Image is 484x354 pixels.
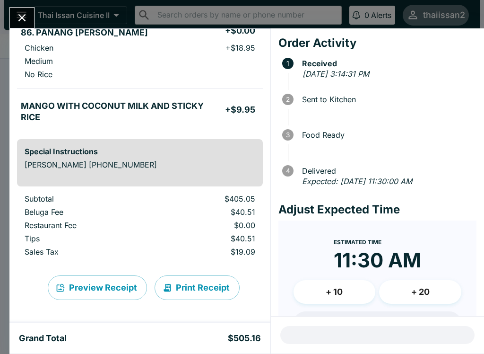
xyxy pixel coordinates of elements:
span: Delivered [297,167,476,175]
text: 4 [285,167,290,175]
button: Preview Receipt [48,275,147,300]
span: Sent to Kitchen [297,95,476,104]
p: + $18.95 [225,43,255,53]
p: $19.09 [156,247,255,257]
span: Estimated Time [334,239,381,246]
p: [PERSON_NAME] [PHONE_NUMBER] [25,160,255,169]
p: $40.51 [156,207,255,217]
button: Print Receipt [155,275,240,300]
text: 3 [286,131,290,139]
p: Sales Tax [25,247,140,257]
button: + 20 [379,280,461,304]
em: Expected: [DATE] 11:30:00 AM [302,177,412,186]
text: 1 [286,60,289,67]
p: $405.05 [156,194,255,204]
p: Subtotal [25,194,140,204]
h5: $505.16 [228,333,261,344]
table: orders table [17,194,263,260]
time: 11:30 AM [334,248,421,273]
p: $40.51 [156,234,255,243]
p: Chicken [25,43,53,53]
h4: Order Activity [278,36,476,50]
text: 2 [286,96,290,103]
button: + 10 [294,280,376,304]
button: Close [10,8,34,28]
p: No Rice [25,70,52,79]
span: Food Ready [297,131,476,139]
p: Tips [25,234,140,243]
p: Restaurant Fee [25,221,140,230]
em: [DATE] 3:14:31 PM [302,69,369,79]
p: Beluga Fee [25,207,140,217]
h5: MANGO WITH COCONUT MILK AND STICKY RICE [21,100,225,123]
h5: + $0.00 [225,25,255,36]
h6: Special Instructions [25,147,255,156]
h4: Adjust Expected Time [278,203,476,217]
p: Medium [25,56,53,66]
h5: 86. PANANG [PERSON_NAME] [21,27,148,38]
h5: + $9.95 [225,104,255,115]
h5: Grand Total [19,333,67,344]
span: Received [297,59,476,68]
p: $0.00 [156,221,255,230]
